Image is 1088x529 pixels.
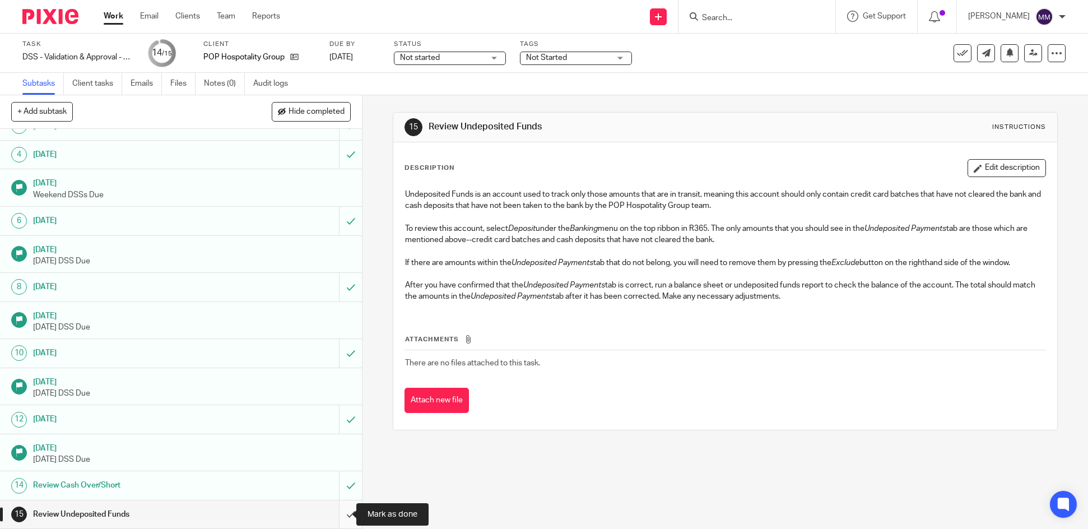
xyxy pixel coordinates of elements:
[11,412,27,428] div: 12
[33,146,230,163] h1: [DATE]
[104,11,123,22] a: Work
[404,118,422,136] div: 15
[22,73,64,95] a: Subtasks
[252,11,280,22] a: Reports
[33,308,351,322] h1: [DATE]
[404,388,469,413] button: Attach new file
[968,159,1046,177] button: Edit description
[526,54,567,62] span: Not Started
[512,259,593,267] em: Undeposited Payments
[831,259,859,267] em: Exclude
[33,388,351,399] p: [DATE] DSS Due
[471,293,552,300] em: Undeposited Payments
[203,40,315,49] label: Client
[33,374,351,388] h1: [DATE]
[11,213,27,229] div: 6
[33,279,230,295] h1: [DATE]
[11,147,27,163] div: 4
[33,345,230,361] h1: [DATE]
[22,52,134,63] div: DSS - Validation & Approval - week 39
[33,440,351,454] h1: [DATE]
[520,40,632,49] label: Tags
[253,73,296,95] a: Audit logs
[175,11,200,22] a: Clients
[33,506,230,523] h1: Review Undeposited Funds
[33,242,351,256] h1: [DATE]
[11,478,27,494] div: 14
[405,223,1045,246] p: To review this account, select under the menu on the top ribbon in R365. The only amounts that yo...
[22,9,78,24] img: Pixie
[400,54,440,62] span: Not started
[394,40,506,49] label: Status
[152,47,172,59] div: 14
[140,11,159,22] a: Email
[405,336,459,342] span: Attachments
[22,52,134,63] div: DSS - Validation &amp; Approval - week 39
[863,12,906,20] span: Get Support
[11,345,27,361] div: 10
[170,73,196,95] a: Files
[570,225,598,233] em: Banking
[1035,8,1053,26] img: svg%3E
[329,40,380,49] label: Due by
[11,102,73,121] button: + Add subtask
[33,212,230,229] h1: [DATE]
[405,359,540,367] span: There are no files attached to this task.
[405,280,1045,303] p: After you have confirmed that the tab is correct, run a balance sheet or undeposited funds report...
[33,322,351,333] p: [DATE] DSS Due
[523,281,605,289] em: Undeposited Payments
[204,73,245,95] a: Notes (0)
[33,189,351,201] p: Weekend DSSs Due
[72,73,122,95] a: Client tasks
[11,279,27,295] div: 8
[33,256,351,267] p: [DATE] DSS Due
[429,121,749,133] h1: Review Undeposited Funds
[131,73,162,95] a: Emails
[33,477,230,494] h1: Review Cash Over/Short
[33,411,230,428] h1: [DATE]
[864,225,946,233] em: Undeposited Payments
[968,11,1030,22] p: [PERSON_NAME]
[203,52,285,63] p: POP Hospotality Group
[217,11,235,22] a: Team
[22,40,134,49] label: Task
[33,175,351,189] h1: [DATE]
[289,108,345,117] span: Hide completed
[405,257,1045,268] p: If there are amounts within the tab that do not belong, you will need to remove them by pressing ...
[404,164,454,173] p: Description
[508,225,536,233] em: Deposit
[992,123,1046,132] div: Instructions
[33,454,351,465] p: [DATE] DSS Due
[11,507,27,522] div: 15
[701,13,802,24] input: Search
[272,102,351,121] button: Hide completed
[405,189,1045,212] p: Undeposited Funds is an account used to track only those amounts that are in transit, meaning thi...
[329,53,353,61] span: [DATE]
[162,50,172,57] small: /15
